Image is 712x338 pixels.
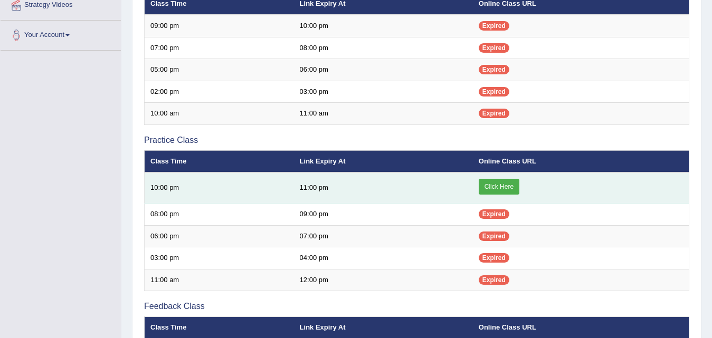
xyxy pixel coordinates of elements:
[479,43,509,53] span: Expired
[145,225,294,247] td: 06:00 pm
[294,204,473,226] td: 09:00 pm
[479,231,509,241] span: Expired
[294,15,473,37] td: 10:00 pm
[294,59,473,81] td: 06:00 pm
[479,21,509,31] span: Expired
[479,87,509,96] span: Expired
[479,109,509,118] span: Expired
[1,21,121,47] a: Your Account
[145,81,294,103] td: 02:00 pm
[473,150,689,172] th: Online Class URL
[145,247,294,269] td: 03:00 pm
[145,103,294,125] td: 10:00 am
[294,103,473,125] td: 11:00 am
[294,172,473,204] td: 11:00 pm
[145,37,294,59] td: 07:00 pm
[145,15,294,37] td: 09:00 pm
[479,275,509,285] span: Expired
[294,225,473,247] td: 07:00 pm
[144,302,689,311] h3: Feedback Class
[145,269,294,291] td: 11:00 am
[479,65,509,74] span: Expired
[479,209,509,219] span: Expired
[479,179,519,195] a: Click Here
[294,37,473,59] td: 08:00 pm
[294,269,473,291] td: 12:00 pm
[479,253,509,263] span: Expired
[145,204,294,226] td: 08:00 pm
[145,172,294,204] td: 10:00 pm
[145,59,294,81] td: 05:00 pm
[145,150,294,172] th: Class Time
[294,150,473,172] th: Link Expiry At
[144,136,689,145] h3: Practice Class
[294,247,473,269] td: 04:00 pm
[294,81,473,103] td: 03:00 pm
